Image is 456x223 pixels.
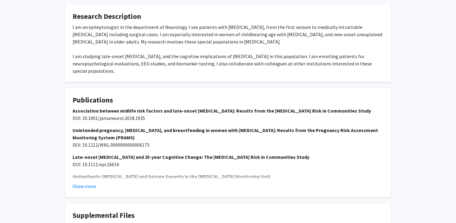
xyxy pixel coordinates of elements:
[73,12,383,21] h4: Research Description
[73,173,270,179] strong: Antiepileptic [MEDICAL_DATA] and Seizure Severity in the [MEDICAL_DATA] Monitoring Unit
[73,154,309,160] strong: Late-onset [MEDICAL_DATA] and 25-year Cognitive Change: The [MEDICAL_DATA] Risk in Communities Study
[73,115,145,121] span: DOI: 10.1001/jamaneurol.2018.1935
[73,183,96,190] button: Show more
[73,23,383,75] div: I am an epileptologist in the department of Neurology. I see patients with [MEDICAL_DATA], from t...
[73,96,383,105] h4: Publications
[73,108,371,114] strong: Association between midlife risk factors and late-onset [MEDICAL_DATA]: Results from the [MEDICAL...
[5,196,26,218] iframe: Chat
[73,127,378,141] strong: Unintended pregnancy, [MEDICAL_DATA], and breastfeeding in women with [MEDICAL_DATA]: Results fro...
[73,211,383,220] h4: Supplemental Files
[73,161,119,167] span: DOI: 10.1111/epi.16616
[73,142,149,148] span: DOI: 10.1212/WNL.0000000000006173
